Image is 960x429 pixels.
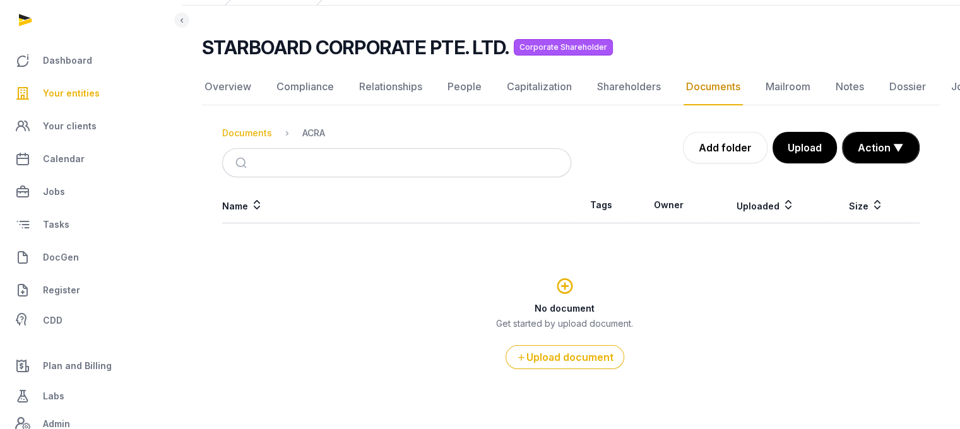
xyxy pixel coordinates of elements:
[202,69,940,105] nav: Tabs
[43,151,85,167] span: Calendar
[43,283,80,298] span: Register
[222,118,571,148] nav: Breadcrumb
[706,187,826,223] th: Uploaded
[10,242,171,273] a: DocGen
[43,358,112,373] span: Plan and Billing
[228,149,258,177] button: Submit
[10,177,171,207] a: Jobs
[222,127,272,139] div: Documents
[514,39,613,56] span: Corporate Shareholder
[595,69,663,105] a: Shareholders
[506,345,624,369] button: Upload document
[222,187,571,223] th: Name
[43,389,64,404] span: Labs
[843,132,919,163] button: Action ▼
[571,187,632,223] th: Tags
[43,53,92,68] span: Dashboard
[833,69,867,105] a: Notes
[10,275,171,305] a: Register
[826,187,908,223] th: Size
[274,69,336,105] a: Compliance
[43,217,69,232] span: Tasks
[43,313,62,328] span: CDD
[684,69,743,105] a: Documents
[43,86,100,101] span: Your entities
[223,302,906,315] h3: No document
[223,317,906,330] p: Get started by upload document.
[43,184,65,199] span: Jobs
[302,127,325,139] div: ACRA
[632,187,705,223] th: Owner
[445,69,484,105] a: People
[10,381,171,411] a: Labs
[10,45,171,76] a: Dashboard
[10,308,171,333] a: CDD
[504,69,574,105] a: Capitalization
[10,111,171,141] a: Your clients
[10,144,171,174] a: Calendar
[43,250,79,265] span: DocGen
[773,132,837,163] button: Upload
[10,78,171,109] a: Your entities
[683,132,767,163] a: Add folder
[202,36,509,59] h2: STARBOARD CORPORATE PTE. LTD.
[357,69,425,105] a: Relationships
[43,119,97,134] span: Your clients
[887,69,928,105] a: Dossier
[202,69,254,105] a: Overview
[763,69,813,105] a: Mailroom
[10,209,171,240] a: Tasks
[10,351,171,381] a: Plan and Billing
